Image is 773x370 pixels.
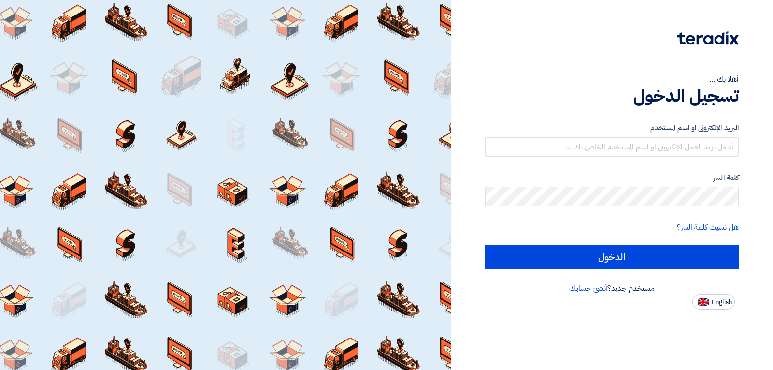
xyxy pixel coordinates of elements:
[485,172,739,183] label: كلمة السر
[485,85,739,106] h1: تسجيل الدخول
[485,74,739,85] div: أهلا بك ...
[677,31,739,45] img: Teradix logo
[698,298,709,306] img: en-US.png
[692,294,735,310] button: English
[485,122,739,133] label: البريد الإلكتروني او اسم المستخدم
[677,222,739,233] a: هل نسيت كلمة السر؟
[712,299,732,306] span: English
[485,137,739,157] input: أدخل بريد العمل الإلكتروني او اسم المستخدم الخاص بك ...
[569,282,607,294] a: أنشئ حسابك
[485,282,739,294] div: مستخدم جديد؟
[485,245,739,269] input: الدخول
